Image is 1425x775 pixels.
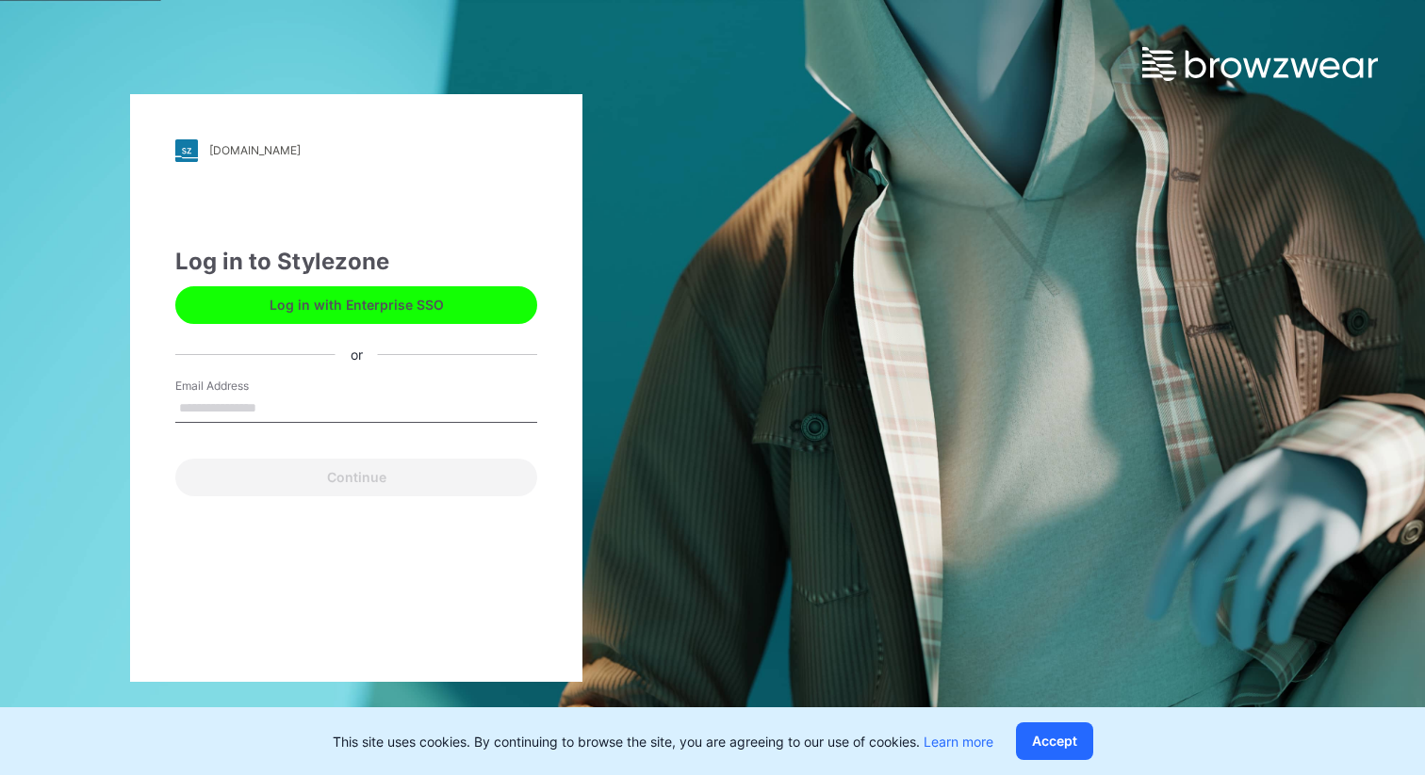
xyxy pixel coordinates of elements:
button: Log in with Enterprise SSO [175,286,537,324]
p: This site uses cookies. By continuing to browse the site, you are agreeing to our use of cookies. [333,732,993,751]
a: [DOMAIN_NAME] [175,139,537,162]
button: Accept [1016,722,1093,760]
a: Learn more [924,734,993,750]
div: Log in to Stylezone [175,245,537,279]
img: stylezone-logo.562084cfcfab977791bfbf7441f1a819.svg [175,139,198,162]
img: browzwear-logo.e42bd6dac1945053ebaf764b6aa21510.svg [1142,47,1378,81]
div: or [336,345,378,364]
label: Email Address [175,378,307,395]
div: [DOMAIN_NAME] [209,143,301,157]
